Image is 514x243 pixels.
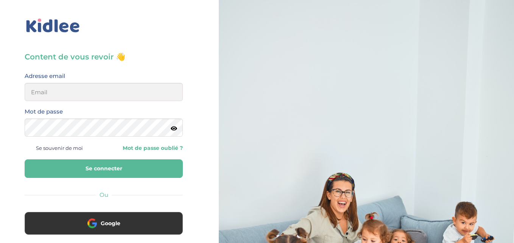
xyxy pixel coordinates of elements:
button: Se connecter [25,159,183,178]
label: Adresse email [25,71,65,81]
img: google.png [87,218,97,228]
input: Email [25,83,183,101]
span: Se souvenir de moi [36,143,83,153]
h3: Content de vous revoir 👋 [25,51,183,62]
span: Ou [100,191,108,198]
a: Mot de passe oublié ? [109,145,183,152]
span: Google [101,220,120,227]
img: logo_kidlee_bleu [25,17,81,34]
a: Google [25,225,183,232]
label: Mot de passe [25,107,63,117]
button: Google [25,212,183,235]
